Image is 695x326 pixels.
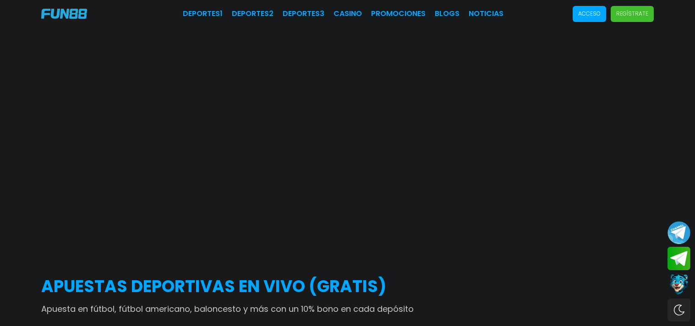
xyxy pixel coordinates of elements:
a: Promociones [371,8,426,19]
a: Deportes2 [232,8,274,19]
button: Join telegram [668,247,690,271]
a: CASINO [334,8,362,19]
div: Switch theme [668,299,690,321]
a: Deportes3 [283,8,324,19]
p: Apuesta en fútbol, fútbol americano, baloncesto y más con un 10% bono en cada depósito [41,303,654,315]
button: Contact customer service [668,272,690,296]
img: Company Logo [41,9,87,19]
a: Deportes1 [183,8,223,19]
button: Join telegram channel [668,221,690,244]
p: Acceso [578,10,601,18]
a: NOTICIAS [469,8,503,19]
a: BLOGS [435,8,460,19]
h2: APUESTAS DEPORTIVAS EN VIVO (gratis) [41,274,654,299]
p: Regístrate [616,10,648,18]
